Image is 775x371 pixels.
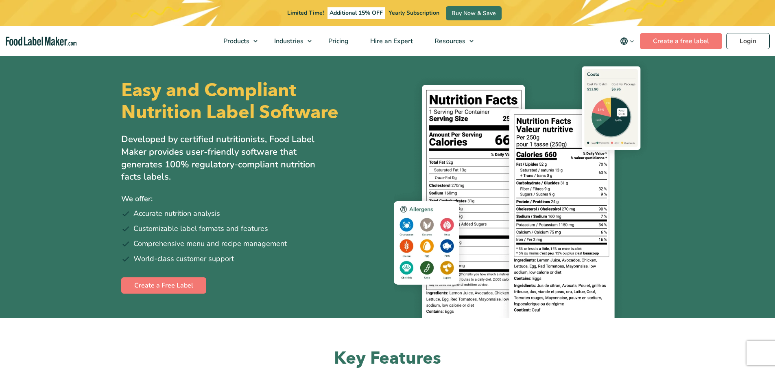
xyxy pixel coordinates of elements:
[264,26,316,56] a: Industries
[640,33,722,49] a: Create a free label
[121,79,381,123] h1: Easy and Compliant Nutrition Label Software
[318,26,358,56] a: Pricing
[432,37,466,46] span: Resources
[133,253,234,264] span: World-class customer support
[327,7,385,19] span: Additional 15% OFF
[221,37,250,46] span: Products
[133,223,268,234] span: Customizable label formats and features
[368,37,414,46] span: Hire an Expert
[389,9,439,17] span: Yearly Subscription
[121,277,206,294] a: Create a Free Label
[287,9,324,17] span: Limited Time!
[121,133,333,183] p: Developed by certified nutritionists, Food Label Maker provides user-friendly software that gener...
[121,193,382,205] p: We offer:
[726,33,770,49] a: Login
[133,238,287,249] span: Comprehensive menu and recipe management
[326,37,349,46] span: Pricing
[360,26,422,56] a: Hire an Expert
[121,347,654,370] h2: Key Features
[213,26,262,56] a: Products
[133,208,220,219] span: Accurate nutrition analysis
[424,26,478,56] a: Resources
[446,6,502,20] a: Buy Now & Save
[272,37,304,46] span: Industries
